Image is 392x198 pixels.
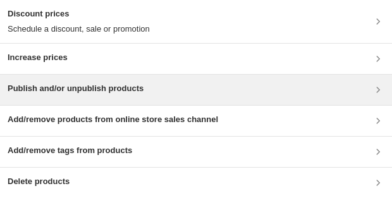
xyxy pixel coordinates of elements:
[8,51,68,64] h3: Increase prices
[8,8,150,20] h3: Discount prices
[8,23,150,35] p: Schedule a discount, sale or promotion
[8,82,144,95] h3: Publish and/or unpublish products
[8,113,218,126] h3: Add/remove products from online store sales channel
[8,175,70,188] h3: Delete products
[8,144,132,157] h3: Add/remove tags from products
